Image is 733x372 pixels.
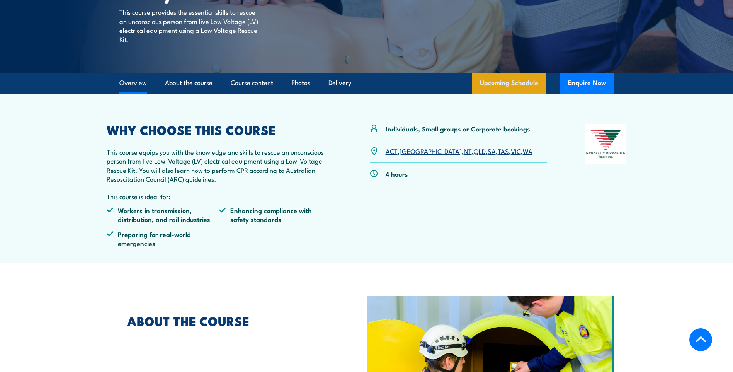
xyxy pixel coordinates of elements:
h2: ABOUT THE COURSE [127,315,331,326]
li: Workers in transmission, distribution, and rail industries [107,206,219,224]
a: [GEOGRAPHIC_DATA] [400,146,462,155]
p: , , , , , , , [386,147,532,155]
button: Enquire Now [560,73,614,94]
a: SA [488,146,496,155]
a: Photos [291,73,310,93]
p: This course provides the essential skills to rescue an unconscious person from live Low Voltage (... [119,7,260,44]
li: Enhancing compliance with safety standards [219,206,332,224]
a: Upcoming Schedule [472,73,546,94]
a: ACT [386,146,398,155]
a: QLD [474,146,486,155]
li: Preparing for real-world emergencies [107,230,219,248]
p: This course is ideal for: [107,192,332,201]
p: 4 hours [386,169,408,178]
img: Nationally Recognised Training logo. [585,124,627,164]
a: VIC [511,146,521,155]
h2: WHY CHOOSE THIS COURSE [107,124,332,135]
a: About the course [165,73,213,93]
p: This course equips you with the knowledge and skills to rescue an unconscious person from live Lo... [107,147,332,184]
a: Course content [231,73,273,93]
a: TAS [498,146,509,155]
a: NT [464,146,472,155]
a: WA [523,146,532,155]
p: Individuals, Small groups or Corporate bookings [386,124,530,133]
a: Delivery [328,73,351,93]
a: Overview [119,73,147,93]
